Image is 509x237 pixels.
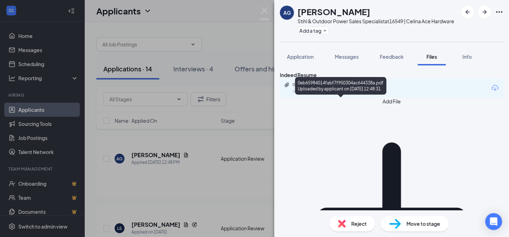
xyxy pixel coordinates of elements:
span: Files [426,53,437,60]
button: ArrowLeftNew [461,6,474,18]
svg: ArrowRight [480,8,489,16]
h1: [PERSON_NAME] [297,6,370,18]
svg: Paperclip [284,82,290,88]
svg: Ellipses [495,8,503,16]
div: 0eb65984014fabf7f950304ac644338a.pdf [292,82,391,88]
div: Open Intercom Messenger [485,213,502,230]
span: Info [462,53,472,60]
div: Indeed Resume [280,71,503,79]
div: AG [283,9,291,16]
div: Stihl & Outdoor Power Sales Specialist at 16549 | Celina Ace Hardware [297,18,454,25]
div: Uploaded by applicant on [DATE] 12:48:31 [292,89,398,94]
span: Reject [351,220,367,228]
span: Move to stage [406,220,440,228]
svg: Download [491,84,499,92]
span: Messages [335,53,359,60]
button: ArrowRight [478,6,491,18]
button: PlusAdd a tag [297,27,329,34]
svg: Plus [323,28,327,33]
div: 0eb65984014fabf7f950304ac644338a.pdf Uploaded by applicant on [DATE] 12:48:31 [295,77,386,95]
a: Paperclip0eb65984014fabf7f950304ac644338a.pdfUploaded by applicant on [DATE] 12:48:31 [284,82,398,94]
span: Application [287,53,314,60]
svg: ArrowLeftNew [463,8,472,16]
span: Feedback [380,53,404,60]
